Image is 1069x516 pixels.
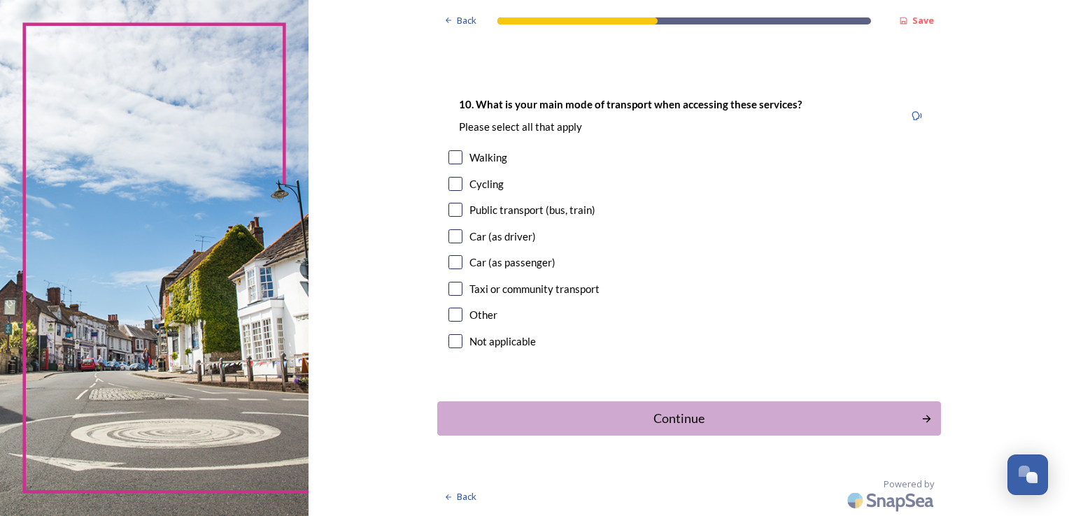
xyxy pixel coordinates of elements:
span: Back [457,14,476,27]
div: Taxi or community transport [469,281,600,297]
div: Cycling [469,176,504,192]
strong: 10. What is your main mode of transport when accessing these services? [459,98,802,110]
span: Powered by [884,478,934,491]
div: Other [469,307,497,323]
p: Please select all that apply [459,120,802,134]
strong: Save [912,14,934,27]
div: Public transport (bus, train) [469,202,595,218]
div: Car (as passenger) [469,255,555,271]
div: Not applicable [469,334,536,350]
button: Open Chat [1007,454,1048,495]
span: Back [457,490,476,503]
div: Walking [469,150,507,166]
div: Car (as driver) [469,229,536,245]
button: Continue [437,401,941,436]
div: Continue [445,409,914,428]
